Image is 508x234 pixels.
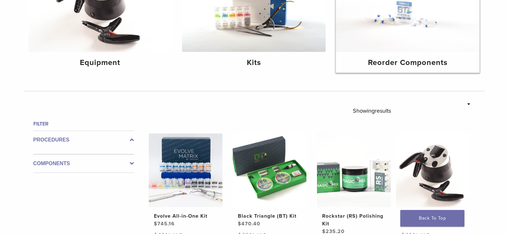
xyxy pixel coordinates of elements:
[154,212,217,220] h2: Evolve All-in-One Kit
[238,212,301,220] h2: Black Triangle (BT) Kit
[396,133,471,228] a: HeatSync KitHeatSync Kit $1,041.70
[353,104,391,117] p: Showing results
[238,221,241,227] span: $
[341,57,474,69] h4: Reorder Components
[148,133,223,228] a: Evolve All-in-One KitEvolve All-in-One Kit $745.16
[33,120,134,128] h4: Filter
[154,221,175,227] bdi: 745.16
[238,221,260,227] bdi: 470.40
[233,133,306,207] img: Black Triangle (BT) Kit
[396,133,470,207] img: HeatSync Kit
[33,136,134,144] label: Procedures
[33,160,134,167] label: Components
[154,221,157,227] span: $
[400,210,464,227] a: Back To Top
[322,212,386,228] h2: Rockstar (RS) Polishing Kit
[232,133,307,228] a: Black Triangle (BT) KitBlack Triangle (BT) Kit $470.40
[317,133,391,207] img: Rockstar (RS) Polishing Kit
[149,133,222,207] img: Evolve All-in-One Kit
[34,57,167,69] h4: Equipment
[187,57,321,69] h4: Kits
